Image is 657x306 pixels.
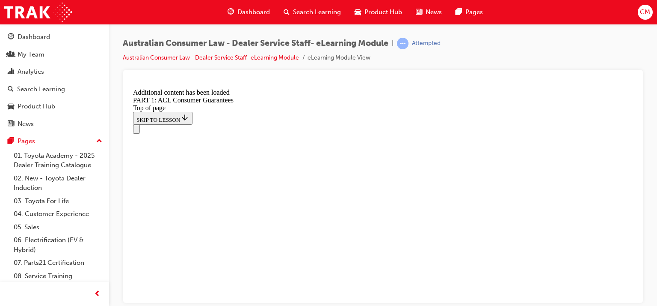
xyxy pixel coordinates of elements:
[3,47,106,63] a: My Team
[416,7,422,18] span: news-icon
[456,7,462,18] span: pages-icon
[3,39,10,48] button: Open navigation menu
[355,7,361,18] span: car-icon
[10,256,106,270] a: 07. Parts21 Certification
[18,102,55,111] div: Product Hub
[3,116,106,132] a: News
[426,7,442,17] span: News
[412,39,441,48] div: Attempted
[397,38,408,49] span: learningRecordVerb_ATTEMPT-icon
[465,7,483,17] span: Pages
[3,99,106,114] a: Product Hub
[3,27,106,133] button: DashboardMy TeamAnalyticsSearch LearningProduct HubNews
[3,64,106,80] a: Analytics
[3,29,106,45] a: Dashboard
[10,234,106,256] a: 06. Electrification (EV & Hybrid)
[277,3,348,21] a: search-iconSearch Learning
[10,195,106,208] a: 03. Toyota For Life
[96,136,102,147] span: up-icon
[123,54,299,61] a: Australian Consumer Law - Dealer Service Staff- eLearning Module
[3,133,106,149] button: Pages
[638,5,653,20] button: CM
[348,3,409,21] a: car-iconProduct Hub
[8,120,14,128] span: news-icon
[94,289,101,300] span: prev-icon
[8,33,14,41] span: guage-icon
[364,7,402,17] span: Product Hub
[17,84,65,94] div: Search Learning
[18,32,50,42] div: Dashboard
[7,31,59,38] span: SKIP TO LESSON
[8,86,14,93] span: search-icon
[449,3,490,21] a: pages-iconPages
[409,3,449,21] a: news-iconNews
[392,39,394,48] span: |
[237,7,270,17] span: Dashboard
[8,68,14,76] span: chart-icon
[293,7,341,17] span: Search Learning
[228,7,234,18] span: guage-icon
[18,119,34,129] div: News
[221,3,277,21] a: guage-iconDashboard
[10,149,106,172] a: 01. Toyota Academy - 2025 Dealer Training Catalogue
[18,50,44,60] div: My Team
[10,270,106,283] a: 08. Service Training
[3,27,63,39] button: SKIP TO LESSON
[10,207,106,221] a: 04. Customer Experience
[3,19,503,27] div: Top of page
[284,7,290,18] span: search-icon
[3,81,106,97] a: Search Learning
[10,221,106,234] a: 05. Sales
[18,67,44,77] div: Analytics
[308,53,370,63] li: eLearning Module View
[4,3,72,22] img: Trak
[8,138,14,145] span: pages-icon
[8,103,14,111] span: car-icon
[123,39,388,48] span: Australian Consumer Law - Dealer Service Staff- eLearning Module
[640,7,650,17] span: CM
[8,51,14,59] span: people-icon
[3,11,503,19] div: PART 1: ACL Consumer Guarantees
[3,3,503,11] div: Additional content has been loaded
[18,136,35,146] div: Pages
[10,172,106,195] a: 02. New - Toyota Dealer Induction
